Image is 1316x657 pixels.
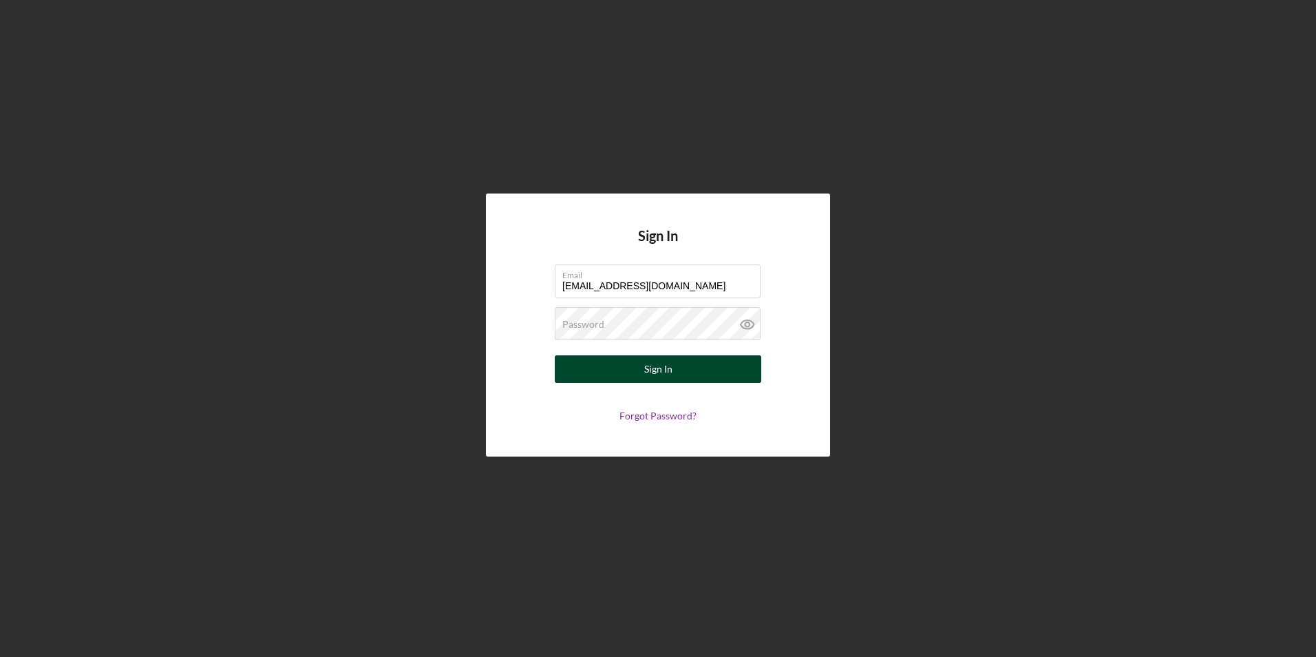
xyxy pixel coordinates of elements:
[644,355,672,383] div: Sign In
[562,319,604,330] label: Password
[555,355,761,383] button: Sign In
[619,410,697,421] a: Forgot Password?
[638,228,678,264] h4: Sign In
[562,265,761,280] label: Email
